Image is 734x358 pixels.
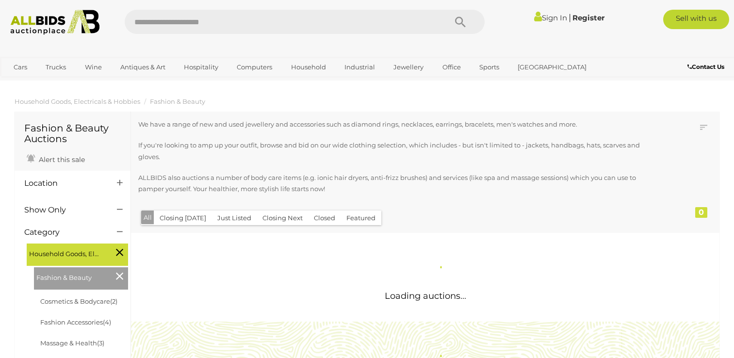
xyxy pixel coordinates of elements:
[178,59,225,75] a: Hospitality
[114,59,172,75] a: Antiques & Art
[97,339,104,347] span: (3)
[154,211,212,226] button: Closing [DATE]
[5,10,104,35] img: Allbids.com.au
[436,59,467,75] a: Office
[7,59,33,75] a: Cars
[695,207,707,218] div: 0
[40,297,117,305] a: Cosmetics & Bodycare(2)
[663,10,729,29] a: Sell with us
[103,318,111,326] span: (4)
[24,179,102,188] h4: Location
[36,155,85,164] span: Alert this sale
[687,62,727,72] a: Contact Us
[338,59,381,75] a: Industrial
[110,297,117,305] span: (2)
[24,228,102,237] h4: Category
[36,270,109,283] span: Fashion & Beauty
[572,13,604,22] a: Register
[534,13,567,22] a: Sign In
[24,151,87,166] a: Alert this sale
[138,119,657,130] p: We have a range of new and used jewellery and accessories such as diamond rings, necklaces, earri...
[39,59,72,75] a: Trucks
[24,123,121,144] h1: Fashion & Beauty Auctions
[387,59,430,75] a: Jewellery
[141,211,154,225] button: All
[341,211,381,226] button: Featured
[150,98,205,105] a: Fashion & Beauty
[230,59,278,75] a: Computers
[79,59,108,75] a: Wine
[24,206,102,214] h4: Show Only
[138,140,657,163] p: If you're looking to amp up your outfit, browse and bid on our wide clothing selection, which inc...
[385,291,466,301] span: Loading auctions...
[257,211,309,226] button: Closing Next
[436,10,485,34] button: Search
[285,59,332,75] a: Household
[138,172,657,195] p: ALLBIDS also auctions a number of body care items (e.g. ionic hair dryers, anti-frizz brushes) an...
[687,63,724,70] b: Contact Us
[40,318,111,326] a: Fashion Accessories(4)
[473,59,506,75] a: Sports
[15,98,140,105] a: Household Goods, Electricals & Hobbies
[308,211,341,226] button: Closed
[29,246,102,260] span: Household Goods, Electricals & Hobbies
[511,59,593,75] a: [GEOGRAPHIC_DATA]
[40,339,104,347] a: Massage & Health(3)
[569,12,571,23] span: |
[212,211,257,226] button: Just Listed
